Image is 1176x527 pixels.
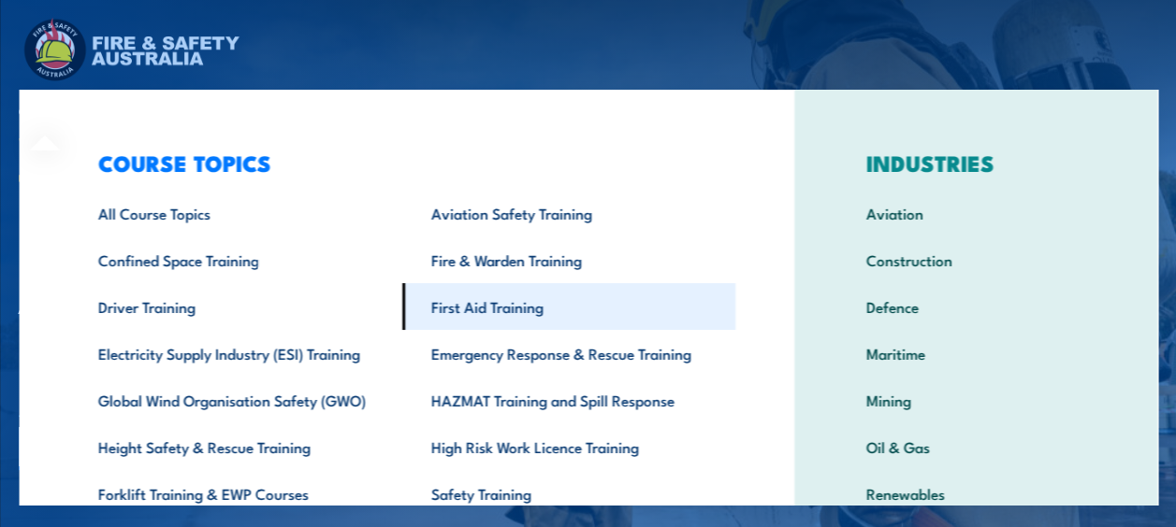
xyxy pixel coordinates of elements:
h3: INDUSTRIES [836,150,1114,176]
a: Construction [836,236,1114,283]
a: Global Wind Organisation Safety (GWO) [68,377,401,423]
a: Electricity Supply Industry (ESI) Training [68,330,401,377]
a: All Course Topics [68,190,401,236]
a: Height Safety & Rescue Training [68,423,401,470]
a: High Risk Work Licence Training [401,423,734,470]
a: Course Calendar [112,89,223,134]
a: News [604,89,641,134]
a: HAZMAT Training and Spill Response [401,377,734,423]
a: Forklift Training & EWP Courses [68,470,401,517]
a: Aviation Safety Training [401,190,734,236]
a: Aviation [836,190,1114,236]
a: Courses [19,89,71,134]
a: Fire & Warden Training [401,236,734,283]
a: Oil & Gas [836,423,1114,470]
a: Emergency Response Services [264,89,462,134]
h3: COURSE TOPICS [68,150,734,176]
a: Emergency Response & Rescue Training [401,330,734,377]
a: Safety Training [401,470,734,517]
a: Driver Training [68,283,401,330]
a: Confined Space Training [68,236,401,283]
a: Maritime [836,330,1114,377]
a: Mining [836,377,1114,423]
a: First Aid Training [401,283,734,330]
a: Contact [819,89,870,134]
a: About Us [503,89,563,134]
a: Learner Portal [682,89,777,134]
a: Renewables [836,470,1114,517]
a: Defence [836,283,1114,330]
